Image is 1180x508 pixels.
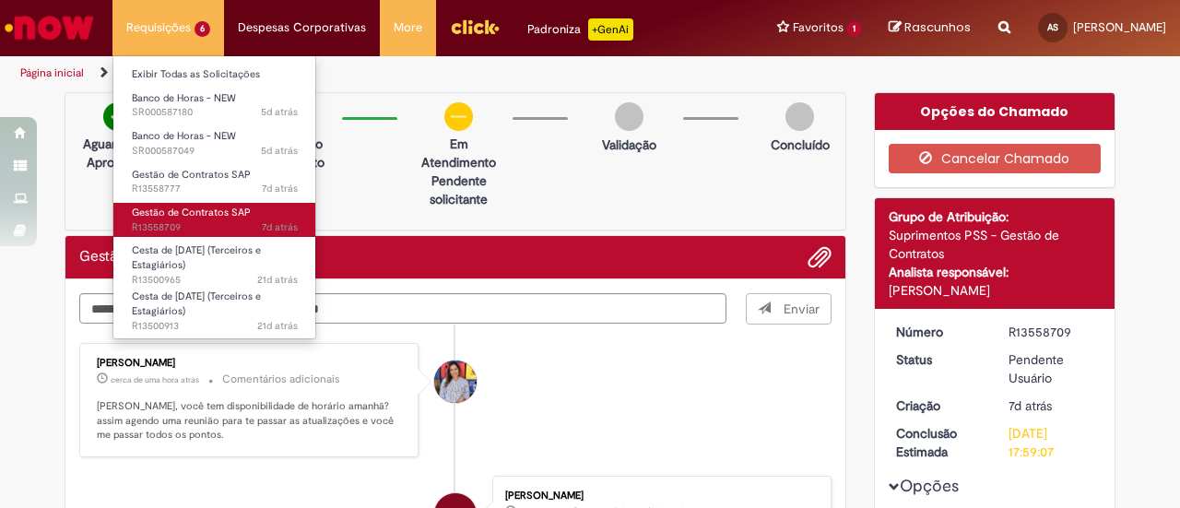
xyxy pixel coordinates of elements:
[882,424,996,461] dt: Conclusão Estimada
[238,18,366,37] span: Despesas Corporativas
[904,18,971,36] span: Rascunhos
[882,396,996,415] dt: Criação
[111,374,199,385] span: cerca de uma hora atrás
[262,220,298,234] span: 7d atrás
[261,144,298,158] span: 5d atrás
[257,273,298,287] time: 08/09/2025 19:10:25
[1009,350,1094,387] div: Pendente Usuário
[97,399,404,443] p: [PERSON_NAME], você tem disponibilidade de horário amanhã? assim agendo uma reunião para te passa...
[14,56,773,90] ul: Trilhas de página
[1009,397,1052,414] span: 7d atrás
[132,206,251,219] span: Gestão de Contratos SAP
[602,136,656,154] p: Validação
[257,319,298,333] time: 08/09/2025 18:58:45
[882,350,996,369] dt: Status
[261,144,298,158] time: 25/09/2025 14:07:42
[132,182,298,196] span: R13558777
[112,55,316,339] ul: Requisições
[222,372,340,387] small: Comentários adicionais
[132,289,261,318] span: Cesta de [DATE] (Terceiros e Estagiários)
[132,144,298,159] span: SR000587049
[20,65,84,80] a: Página inicial
[615,102,643,131] img: img-circle-grey.png
[434,360,477,403] div: Julia Roberta Silva Lino
[1009,424,1094,461] div: [DATE] 17:59:07
[394,18,422,37] span: More
[527,18,633,41] div: Padroniza
[73,135,162,171] p: Aguardando Aprovação
[79,249,245,266] h2: Gestão de Contratos SAP Histórico de tíquete
[450,13,500,41] img: click_logo_yellow_360x200.png
[444,102,473,131] img: circle-minus.png
[1009,396,1094,415] div: 23/09/2025 11:48:32
[195,21,210,37] span: 6
[808,245,832,269] button: Adicionar anexos
[889,263,1102,281] div: Analista responsável:
[132,273,298,288] span: R13500965
[132,105,298,120] span: SR000587180
[113,126,316,160] a: Aberto SR000587049 : Banco de Horas - NEW
[505,490,812,502] div: [PERSON_NAME]
[785,102,814,131] img: img-circle-grey.png
[103,102,132,131] img: check-circle-green.png
[126,18,191,37] span: Requisições
[889,281,1102,300] div: [PERSON_NAME]
[889,144,1102,173] button: Cancelar Chamado
[889,19,971,37] a: Rascunhos
[257,273,298,287] span: 21d atrás
[262,220,298,234] time: 23/09/2025 11:48:33
[113,65,316,85] a: Exibir Todas as Solicitações
[132,129,236,143] span: Banco de Horas - NEW
[113,241,316,280] a: Aberto R13500965 : Cesta de Natal (Terceiros e Estagiários)
[79,293,726,324] textarea: Digite sua mensagem aqui...
[2,9,97,46] img: ServiceNow
[1009,323,1094,341] div: R13558709
[113,287,316,326] a: Aberto R13500913 : Cesta de Natal (Terceiros e Estagiários)
[414,171,503,208] p: Pendente solicitante
[132,91,236,105] span: Banco de Horas - NEW
[113,203,316,237] a: Aberto R13558709 : Gestão de Contratos SAP
[113,165,316,199] a: Aberto R13558777 : Gestão de Contratos SAP
[1073,19,1166,35] span: [PERSON_NAME]
[257,319,298,333] span: 21d atrás
[132,168,251,182] span: Gestão de Contratos SAP
[111,374,199,385] time: 29/09/2025 15:39:27
[261,105,298,119] span: 5d atrás
[1047,21,1058,33] span: AS
[1009,397,1052,414] time: 23/09/2025 11:48:32
[889,226,1102,263] div: Suprimentos PSS - Gestão de Contratos
[889,207,1102,226] div: Grupo de Atribuição:
[132,243,261,272] span: Cesta de [DATE] (Terceiros e Estagiários)
[875,93,1115,130] div: Opções do Chamado
[262,182,298,195] span: 7d atrás
[882,323,996,341] dt: Número
[261,105,298,119] time: 25/09/2025 15:01:16
[771,136,830,154] p: Concluído
[588,18,633,41] p: +GenAi
[97,358,404,369] div: [PERSON_NAME]
[132,319,298,334] span: R13500913
[847,21,861,37] span: 1
[414,135,503,171] p: Em Atendimento
[113,89,316,123] a: Aberto SR000587180 : Banco de Horas - NEW
[793,18,844,37] span: Favoritos
[132,220,298,235] span: R13558709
